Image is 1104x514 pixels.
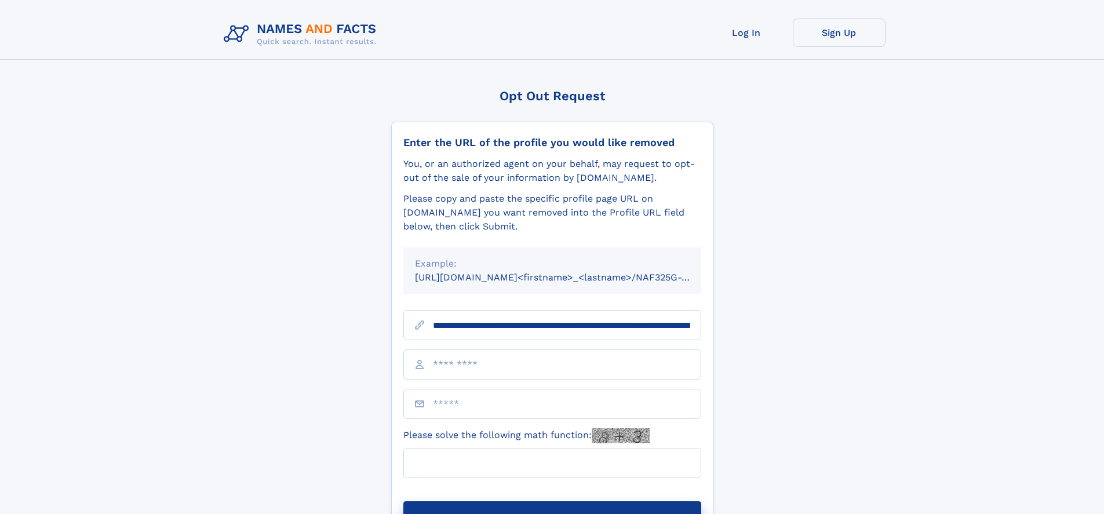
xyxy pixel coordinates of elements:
[793,19,886,47] a: Sign Up
[219,19,386,50] img: Logo Names and Facts
[415,257,690,271] div: Example:
[391,89,713,103] div: Opt Out Request
[415,272,723,283] small: [URL][DOMAIN_NAME]<firstname>_<lastname>/NAF325G-xxxxxxxx
[700,19,793,47] a: Log In
[403,192,701,234] div: Please copy and paste the specific profile page URL on [DOMAIN_NAME] you want removed into the Pr...
[403,136,701,149] div: Enter the URL of the profile you would like removed
[403,428,650,443] label: Please solve the following math function:
[403,157,701,185] div: You, or an authorized agent on your behalf, may request to opt-out of the sale of your informatio...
